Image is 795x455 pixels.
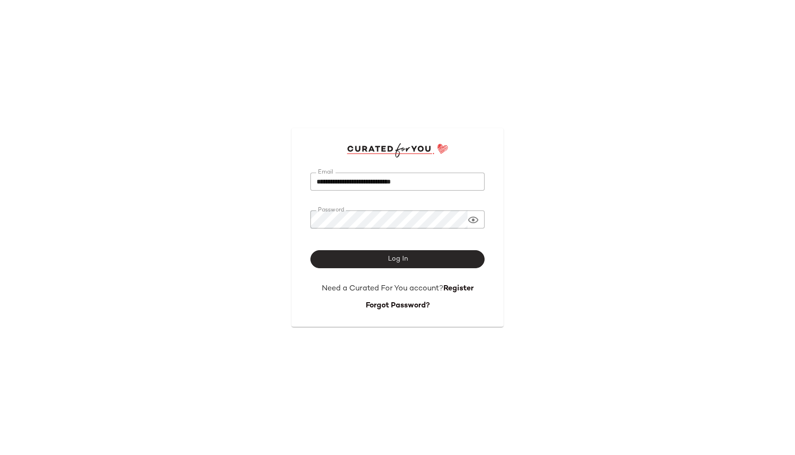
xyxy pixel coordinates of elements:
[387,255,407,263] span: Log In
[322,285,443,293] span: Need a Curated For You account?
[310,250,485,268] button: Log In
[366,302,430,310] a: Forgot Password?
[347,143,449,157] img: cfy_login_logo.DGdB1djN.svg
[443,285,474,293] a: Register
